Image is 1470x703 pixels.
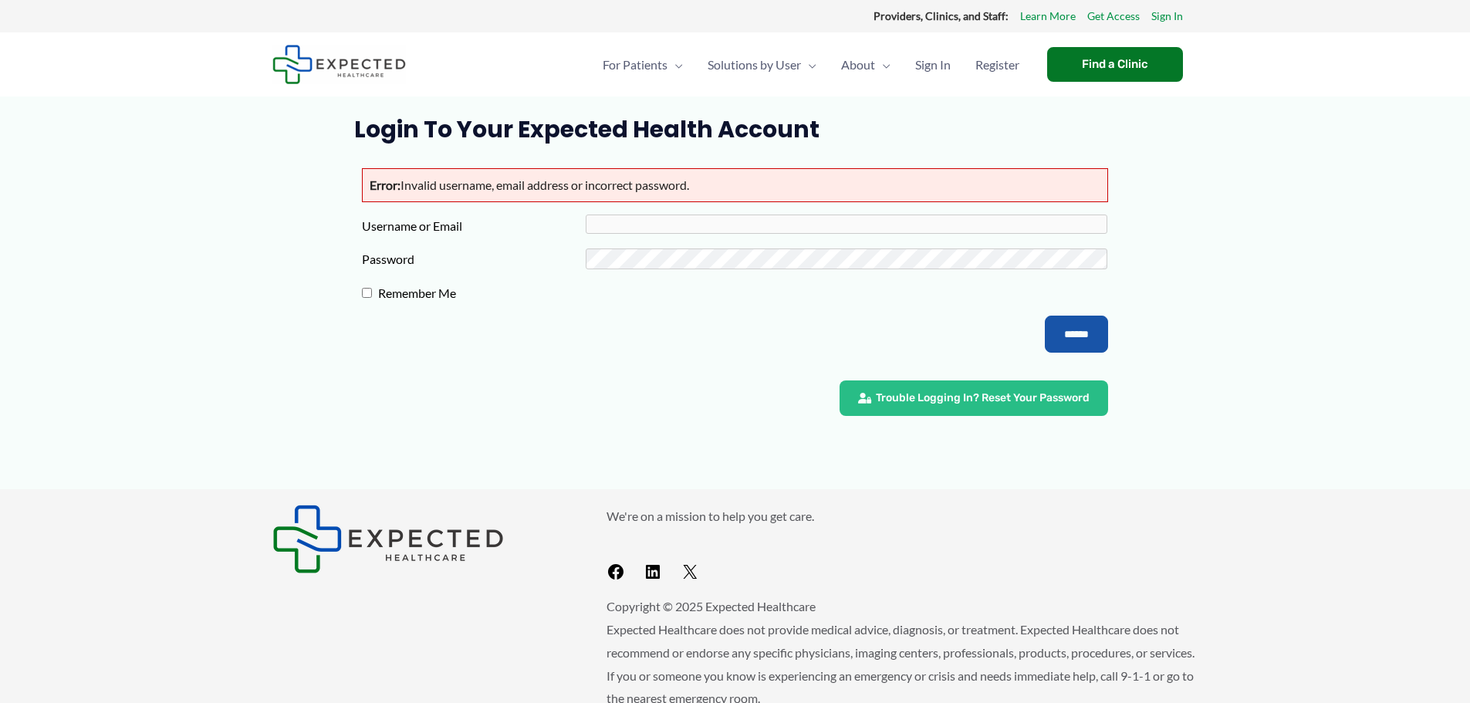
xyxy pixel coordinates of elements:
[607,505,1198,528] p: We're on a mission to help you get care.
[370,177,400,192] strong: Error:
[801,38,816,92] span: Menu Toggle
[903,38,963,92] a: Sign In
[354,116,1116,144] h1: Login to Your Expected Health Account
[1087,6,1140,26] a: Get Access
[840,380,1108,416] a: Trouble Logging In? Reset Your Password
[607,505,1198,587] aside: Footer Widget 2
[963,38,1032,92] a: Register
[1020,6,1076,26] a: Learn More
[362,168,1108,202] p: Invalid username, email address or incorrect password.
[272,505,504,573] img: Expected Healthcare Logo - side, dark font, small
[875,38,890,92] span: Menu Toggle
[272,505,568,573] aside: Footer Widget 1
[1151,6,1183,26] a: Sign In
[607,599,816,613] span: Copyright © 2025 Expected Healthcare
[695,38,829,92] a: Solutions by UserMenu Toggle
[362,248,586,271] label: Password
[603,38,667,92] span: For Patients
[915,38,951,92] span: Sign In
[590,38,695,92] a: For PatientsMenu Toggle
[829,38,903,92] a: AboutMenu Toggle
[876,393,1090,404] span: Trouble Logging In? Reset Your Password
[590,38,1032,92] nav: Primary Site Navigation
[1047,47,1183,82] a: Find a Clinic
[362,215,586,238] label: Username or Email
[874,9,1009,22] strong: Providers, Clinics, and Staff:
[975,38,1019,92] span: Register
[667,38,683,92] span: Menu Toggle
[272,45,406,84] img: Expected Healthcare Logo - side, dark font, small
[841,38,875,92] span: About
[708,38,801,92] span: Solutions by User
[372,282,596,305] label: Remember Me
